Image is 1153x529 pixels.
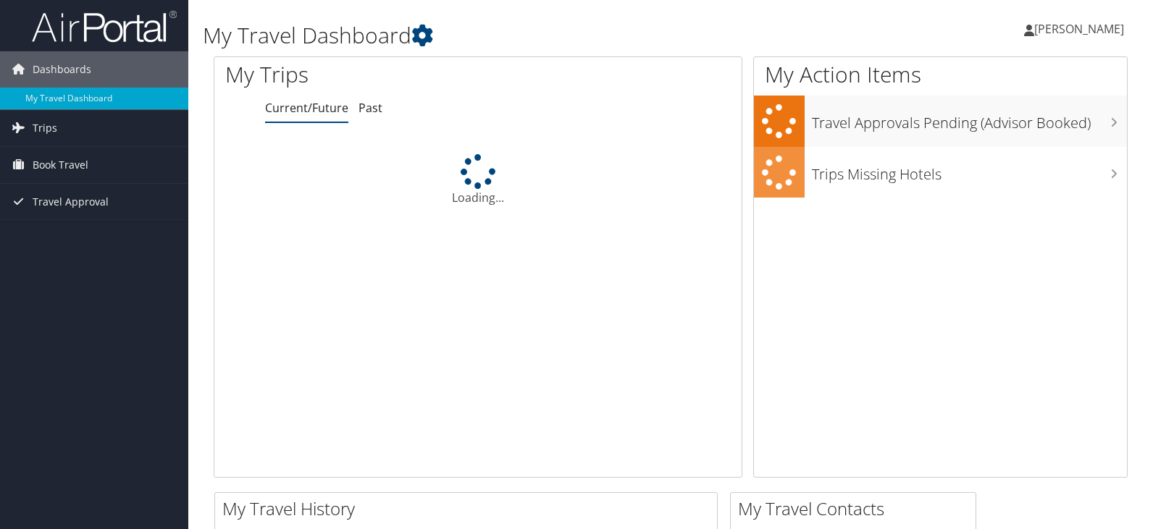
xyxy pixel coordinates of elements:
h2: My Travel History [222,496,717,521]
a: Current/Future [265,100,348,116]
span: Travel Approval [33,184,109,220]
img: airportal-logo.png [32,9,177,43]
a: [PERSON_NAME] [1024,7,1139,51]
span: Trips [33,110,57,146]
h2: My Travel Contacts [738,496,976,521]
h1: My Trips [225,59,511,90]
a: Trips Missing Hotels [754,147,1127,198]
span: Book Travel [33,147,88,183]
a: Past [359,100,382,116]
h3: Travel Approvals Pending (Advisor Booked) [812,106,1127,133]
h1: My Travel Dashboard [203,20,826,51]
a: Travel Approvals Pending (Advisor Booked) [754,96,1127,147]
h3: Trips Missing Hotels [812,157,1127,185]
span: [PERSON_NAME] [1034,21,1124,37]
span: Dashboards [33,51,91,88]
div: Loading... [214,154,742,206]
h1: My Action Items [754,59,1127,90]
